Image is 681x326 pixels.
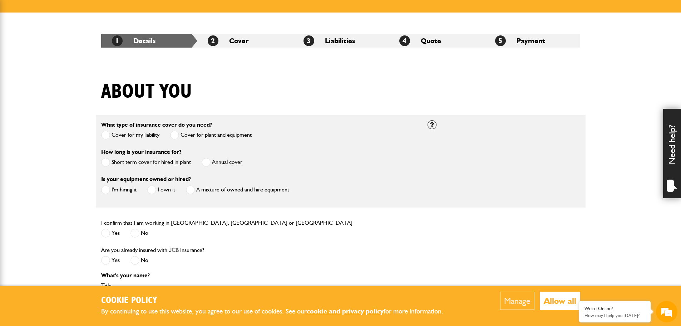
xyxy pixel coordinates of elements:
label: Short term cover for hired in plant [101,158,191,167]
div: We're Online! [584,306,645,312]
li: Quote [389,34,484,48]
label: What type of insurance cover do you need? [101,122,212,128]
li: Payment [484,34,580,48]
button: Allow all [540,292,580,310]
button: Manage [500,292,534,310]
label: Yes [101,229,120,238]
label: How long is your insurance for? [101,149,181,155]
span: 5 [495,35,506,46]
label: Yes [101,256,120,265]
label: I confirm that I am working in [GEOGRAPHIC_DATA], [GEOGRAPHIC_DATA] or [GEOGRAPHIC_DATA] [101,220,352,226]
span: 1 [112,35,123,46]
p: What's your name? [101,273,417,278]
p: How may I help you today? [584,313,645,318]
label: A mixture of owned and hire equipment [186,185,289,194]
label: I'm hiring it [101,185,137,194]
p: By continuing to use this website, you agree to our use of cookies. See our for more information. [101,306,455,317]
div: Need help? [663,109,681,198]
li: Liabilities [293,34,389,48]
label: Cover for my liability [101,131,159,140]
label: Title [101,283,417,288]
span: 4 [399,35,410,46]
li: Cover [197,34,293,48]
h2: Cookie Policy [101,295,455,306]
h1: About you [101,80,192,104]
label: No [130,256,148,265]
span: 3 [304,35,314,46]
li: Details [101,34,197,48]
label: Cover for plant and equipment [170,131,252,140]
label: Is your equipment owned or hired? [101,176,191,182]
label: I own it [147,185,175,194]
label: Are you already insured with JCB Insurance? [101,247,204,253]
span: 2 [208,35,218,46]
label: No [130,229,148,238]
label: Annual cover [202,158,242,167]
a: cookie and privacy policy [307,307,384,315]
